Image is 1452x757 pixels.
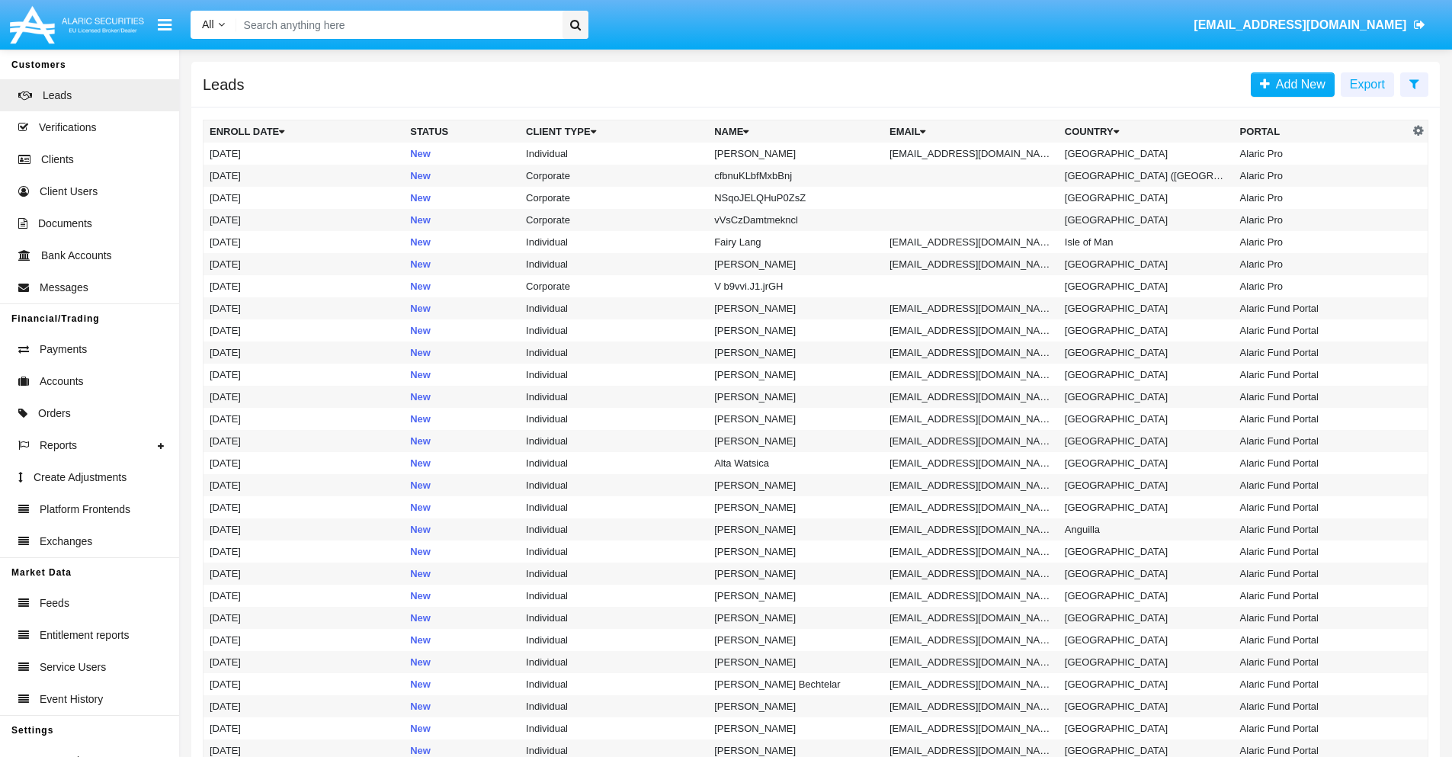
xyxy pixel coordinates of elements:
[708,673,883,695] td: [PERSON_NAME] Bechtelar
[883,629,1059,651] td: [EMAIL_ADDRESS][DOMAIN_NAME]
[1059,187,1234,209] td: [GEOGRAPHIC_DATA]
[883,695,1059,717] td: [EMAIL_ADDRESS][DOMAIN_NAME]
[883,518,1059,540] td: [EMAIL_ADDRESS][DOMAIN_NAME]
[204,673,405,695] td: [DATE]
[520,518,708,540] td: Individual
[520,474,708,496] td: Individual
[404,386,520,408] td: New
[520,408,708,430] td: Individual
[404,120,520,143] th: Status
[404,165,520,187] td: New
[520,143,708,165] td: Individual
[708,386,883,408] td: [PERSON_NAME]
[520,496,708,518] td: Individual
[1234,474,1409,496] td: Alaric Fund Portal
[404,673,520,695] td: New
[708,165,883,187] td: cfbnuKLbfMxbBnj
[708,209,883,231] td: vVsCzDamtmekncl
[883,253,1059,275] td: [EMAIL_ADDRESS][DOMAIN_NAME]
[404,253,520,275] td: New
[708,430,883,452] td: [PERSON_NAME]
[204,474,405,496] td: [DATE]
[520,231,708,253] td: Individual
[708,452,883,474] td: Alta Watsica
[1059,563,1234,585] td: [GEOGRAPHIC_DATA]
[520,297,708,319] td: Individual
[1059,474,1234,496] td: [GEOGRAPHIC_DATA]
[883,651,1059,673] td: [EMAIL_ADDRESS][DOMAIN_NAME]
[520,120,708,143] th: Client Type
[404,319,520,342] td: New
[1059,165,1234,187] td: [GEOGRAPHIC_DATA] ([GEOGRAPHIC_DATA])
[883,474,1059,496] td: [EMAIL_ADDRESS][DOMAIN_NAME]
[1059,231,1234,253] td: Isle of Man
[1059,297,1234,319] td: [GEOGRAPHIC_DATA]
[40,280,88,296] span: Messages
[520,319,708,342] td: Individual
[1234,717,1409,739] td: Alaric Fund Portal
[1059,275,1234,297] td: [GEOGRAPHIC_DATA]
[41,248,112,264] span: Bank Accounts
[1234,209,1409,231] td: Alaric Pro
[708,342,883,364] td: [PERSON_NAME]
[520,253,708,275] td: Individual
[1234,319,1409,342] td: Alaric Fund Portal
[520,165,708,187] td: Corporate
[520,651,708,673] td: Individual
[1234,673,1409,695] td: Alaric Fund Portal
[204,253,405,275] td: [DATE]
[404,364,520,386] td: New
[204,585,405,607] td: [DATE]
[708,319,883,342] td: [PERSON_NAME]
[1059,518,1234,540] td: Anguilla
[1234,275,1409,297] td: Alaric Pro
[204,430,405,452] td: [DATE]
[1234,518,1409,540] td: Alaric Fund Portal
[883,496,1059,518] td: [EMAIL_ADDRESS][DOMAIN_NAME]
[204,496,405,518] td: [DATE]
[404,563,520,585] td: New
[520,563,708,585] td: Individual
[204,452,405,474] td: [DATE]
[43,88,72,104] span: Leads
[404,209,520,231] td: New
[520,673,708,695] td: Individual
[41,152,74,168] span: Clients
[40,374,84,390] span: Accounts
[8,2,146,47] img: Logo image
[40,184,98,200] span: Client Users
[708,540,883,563] td: [PERSON_NAME]
[520,585,708,607] td: Individual
[883,452,1059,474] td: [EMAIL_ADDRESS][DOMAIN_NAME]
[236,11,557,39] input: Search
[204,717,405,739] td: [DATE]
[1059,585,1234,607] td: [GEOGRAPHIC_DATA]
[708,651,883,673] td: [PERSON_NAME]
[40,438,77,454] span: Reports
[520,275,708,297] td: Corporate
[520,187,708,209] td: Corporate
[40,502,130,518] span: Platform Frontends
[1234,607,1409,629] td: Alaric Fund Portal
[204,231,405,253] td: [DATE]
[204,695,405,717] td: [DATE]
[1194,18,1406,31] span: [EMAIL_ADDRESS][DOMAIN_NAME]
[204,518,405,540] td: [DATE]
[204,275,405,297] td: [DATE]
[1059,673,1234,695] td: [GEOGRAPHIC_DATA]
[40,534,92,550] span: Exchanges
[883,408,1059,430] td: [EMAIL_ADDRESS][DOMAIN_NAME]
[1234,651,1409,673] td: Alaric Fund Portal
[404,408,520,430] td: New
[708,364,883,386] td: [PERSON_NAME]
[1059,540,1234,563] td: [GEOGRAPHIC_DATA]
[1059,430,1234,452] td: [GEOGRAPHIC_DATA]
[520,540,708,563] td: Individual
[204,187,405,209] td: [DATE]
[1234,253,1409,275] td: Alaric Pro
[1059,386,1234,408] td: [GEOGRAPHIC_DATA]
[39,120,96,136] span: Verifications
[404,275,520,297] td: New
[883,540,1059,563] td: [EMAIL_ADDRESS][DOMAIN_NAME]
[404,607,520,629] td: New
